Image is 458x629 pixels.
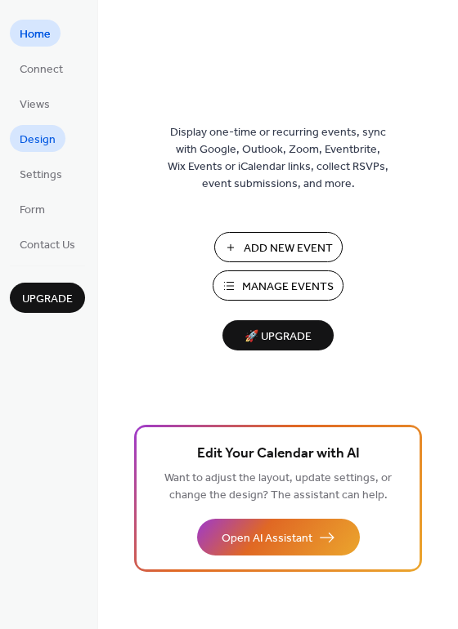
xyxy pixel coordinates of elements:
[10,195,55,222] a: Form
[10,55,73,82] a: Connect
[10,125,65,152] a: Design
[22,291,73,308] span: Upgrade
[10,230,85,257] a: Contact Us
[222,320,334,350] button: 🚀 Upgrade
[20,61,63,78] span: Connect
[197,443,360,466] span: Edit Your Calendar with AI
[20,26,51,43] span: Home
[20,132,56,149] span: Design
[197,519,360,555] button: Open AI Assistant
[242,279,334,296] span: Manage Events
[20,167,62,184] span: Settings
[10,20,61,47] a: Home
[20,202,45,219] span: Form
[222,530,312,547] span: Open AI Assistant
[20,237,75,254] span: Contact Us
[164,467,392,506] span: Want to adjust the layout, update settings, or change the design? The assistant can help.
[232,326,324,348] span: 🚀 Upgrade
[10,160,72,187] a: Settings
[20,96,50,114] span: Views
[213,270,343,301] button: Manage Events
[10,283,85,313] button: Upgrade
[168,124,388,193] span: Display one-time or recurring events, sync with Google, Outlook, Zoom, Eventbrite, Wix Events or ...
[10,90,60,117] a: Views
[214,232,343,262] button: Add New Event
[244,240,333,257] span: Add New Event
